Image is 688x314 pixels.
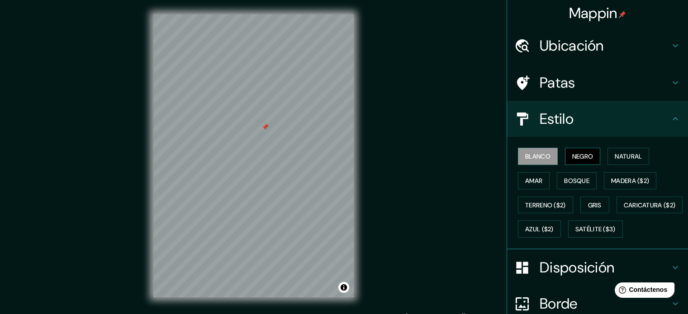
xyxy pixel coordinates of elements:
[575,225,616,234] font: Satélite ($3)
[518,197,573,214] button: Terreno ($2)
[525,152,550,160] font: Blanco
[507,65,688,101] div: Patas
[540,73,575,92] font: Patas
[572,152,593,160] font: Negro
[569,4,617,23] font: Mappin
[568,220,623,238] button: Satélite ($3)
[580,197,609,214] button: Gris
[507,101,688,137] div: Estilo
[557,172,597,189] button: Bosque
[525,177,542,185] font: Amar
[525,225,554,234] font: Azul ($2)
[607,148,649,165] button: Natural
[518,220,561,238] button: Azul ($2)
[588,201,602,209] font: Gris
[540,109,574,128] font: Estilo
[624,201,676,209] font: Caricatura ($2)
[564,177,589,185] font: Bosque
[619,11,626,18] img: pin-icon.png
[540,294,578,313] font: Borde
[507,249,688,286] div: Disposición
[617,197,683,214] button: Caricatura ($2)
[518,172,550,189] button: Amar
[507,28,688,64] div: Ubicación
[540,36,604,55] font: Ubicación
[565,148,601,165] button: Negro
[540,258,614,277] font: Disposición
[525,201,566,209] font: Terreno ($2)
[518,148,558,165] button: Blanco
[615,152,642,160] font: Natural
[611,177,649,185] font: Madera ($2)
[607,279,678,304] iframe: Lanzador de widgets de ayuda
[604,172,656,189] button: Madera ($2)
[338,282,349,293] button: Activar o desactivar atribución
[153,14,354,297] canvas: Mapa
